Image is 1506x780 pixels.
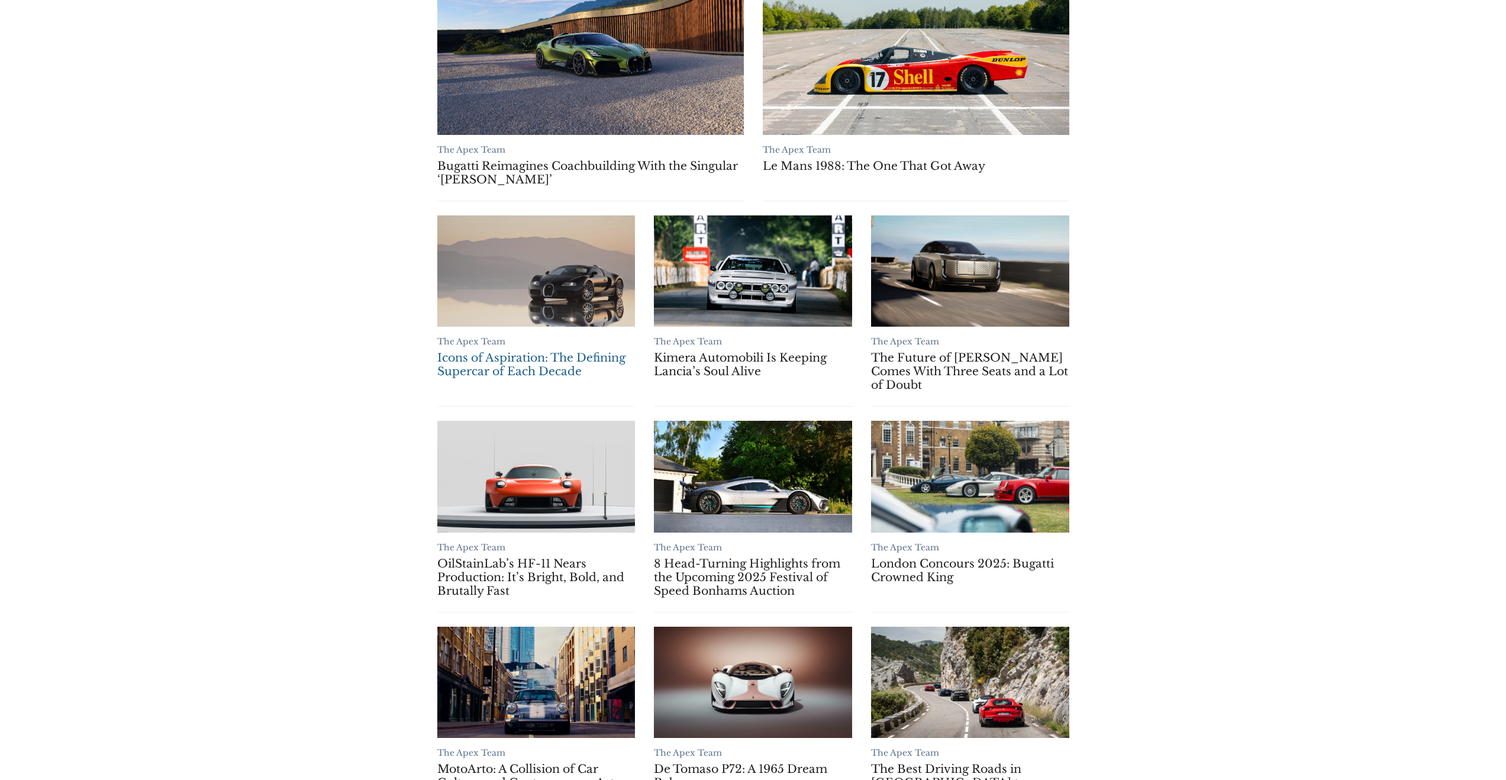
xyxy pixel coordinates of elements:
[763,159,1069,173] a: Le Mans 1988: The One That Got Away
[437,542,505,553] a: The Apex Team
[654,747,722,758] a: The Apex Team
[654,542,722,553] a: The Apex Team
[437,336,505,347] a: The Apex Team
[437,351,636,378] a: Icons of Aspiration: The Defining Supercar of Each Decade
[437,557,636,598] a: OilStainLab’s HF-11 Nears Production: It’s Bright, Bold, and Brutally Fast
[437,215,636,327] a: Icons of Aspiration: The Defining Supercar of Each Decade
[437,627,636,738] a: MotoArto: A Collision of Car Culture and Contemporary Art
[654,336,722,347] a: The Apex Team
[437,144,505,155] a: The Apex Team
[437,747,505,758] a: The Apex Team
[654,557,852,598] a: 8 Head-Turning Highlights from the Upcoming 2025 Festival of Speed Bonhams Auction
[871,557,1069,584] a: London Concours 2025: Bugatti Crowned King
[871,627,1069,738] a: The Best Driving Roads in Europe to Explore This Summer
[871,351,1069,392] a: The Future of [PERSON_NAME] Comes With Three Seats and a Lot of Doubt
[437,159,744,186] a: Bugatti Reimagines Coachbuilding With the Singular ‘[PERSON_NAME]’
[871,215,1069,327] a: The Future of Bentley Comes With Three Seats and a Lot of Doubt
[654,215,852,327] a: Kimera Automobili Is Keeping Lancia’s Soul Alive
[763,144,831,155] a: The Apex Team
[654,627,852,738] a: De Tomaso P72: A 1965 Dream Reborn
[437,421,636,532] a: OilStainLab’s HF-11 Nears Production: It’s Bright, Bold, and Brutally Fast
[871,747,939,758] a: The Apex Team
[871,336,939,347] a: The Apex Team
[654,351,852,378] a: Kimera Automobili Is Keeping Lancia’s Soul Alive
[871,542,939,553] a: The Apex Team
[871,421,1069,532] a: London Concours 2025: Bugatti Crowned King
[654,421,852,532] a: 8 Head-Turning Highlights from the Upcoming 2025 Festival of Speed Bonhams Auction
